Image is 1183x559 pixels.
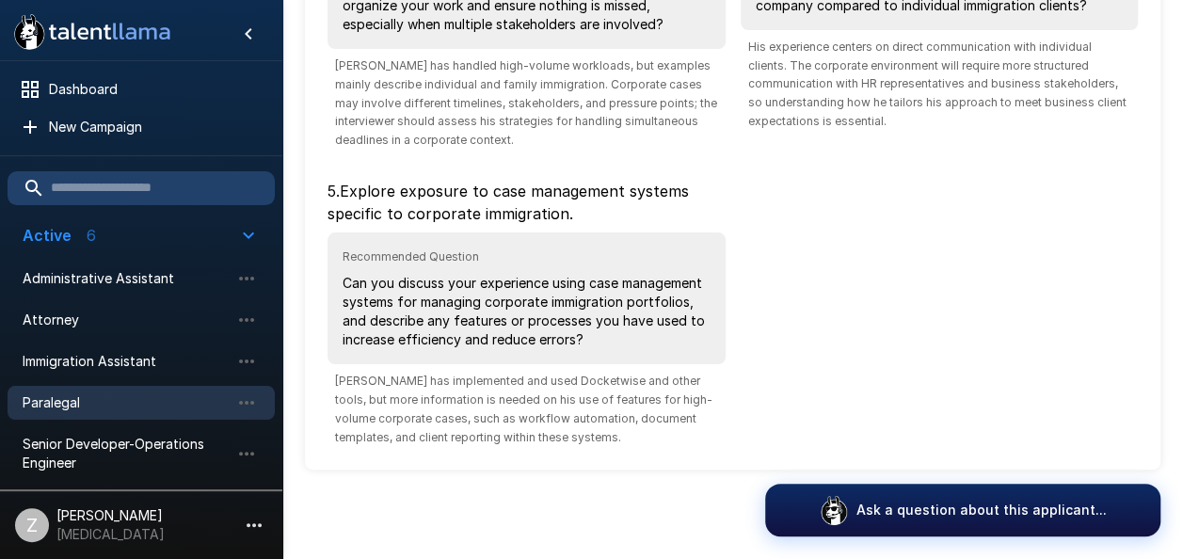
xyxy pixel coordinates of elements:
[343,274,711,349] p: Can you discuss your experience using case management systems for managing corporate immigration ...
[765,484,1160,536] button: Ask a question about this applicant...
[856,501,1107,519] p: Ask a question about this applicant...
[328,56,726,151] span: [PERSON_NAME] has handled high-volume workloads, but examples mainly describe individual and fami...
[328,180,726,225] p: 5 . Explore exposure to case management systems specific to corporate immigration.
[343,248,711,266] span: Recommended Question
[741,38,1139,132] span: His experience centers on direct communication with individual clients. The corporate environment...
[328,372,726,447] span: [PERSON_NAME] has implemented and used Docketwise and other tools, but more information is needed...
[819,495,849,525] img: logo_glasses@2x.png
